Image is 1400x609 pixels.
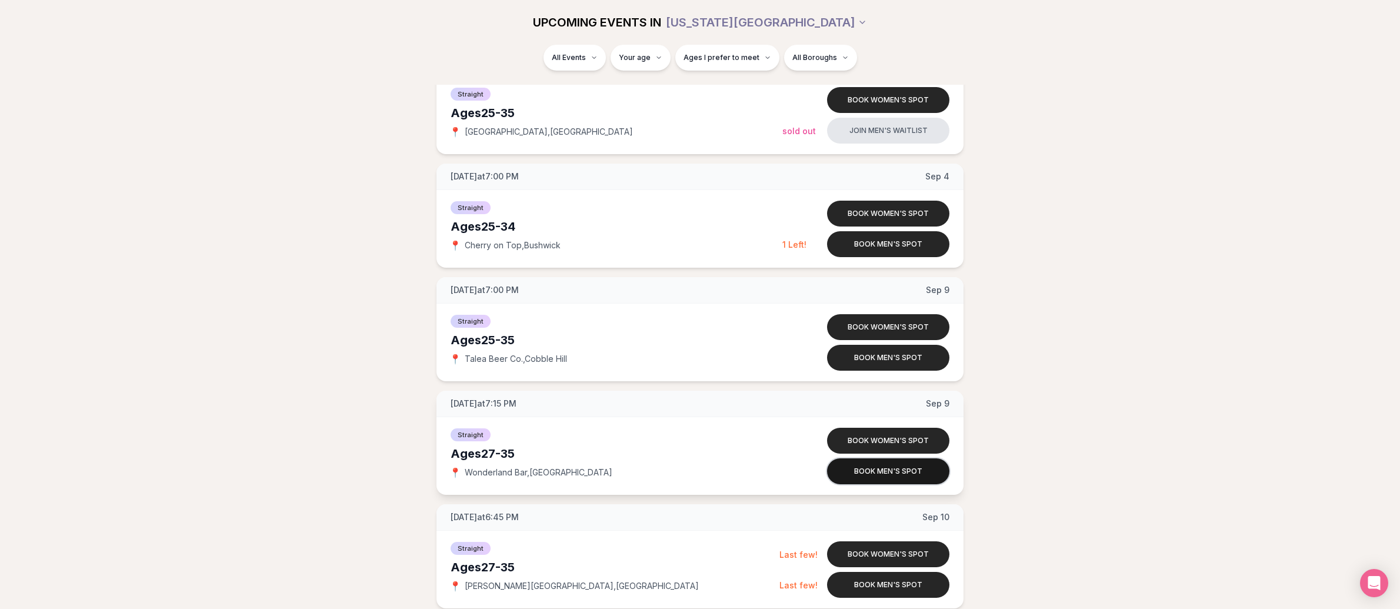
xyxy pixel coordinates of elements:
[451,332,782,348] div: Ages 25-35
[827,345,949,371] button: Book men's spot
[465,126,633,138] span: [GEOGRAPHIC_DATA] , [GEOGRAPHIC_DATA]
[922,511,949,523] span: Sep 10
[451,284,519,296] span: [DATE] at 7:00 PM
[451,542,491,555] span: Straight
[827,458,949,484] button: Book men's spot
[451,559,779,575] div: Ages 27-35
[451,127,460,137] span: 📍
[827,314,949,340] button: Book women's spot
[451,445,782,462] div: Ages 27-35
[827,541,949,567] button: Book women's spot
[552,53,586,62] span: All Events
[451,428,491,441] span: Straight
[533,14,661,31] span: UPCOMING EVENTS IN
[465,353,567,365] span: Talea Beer Co. , Cobble Hill
[782,239,806,249] span: 1 Left!
[451,315,491,328] span: Straight
[465,239,561,251] span: Cherry on Top , Bushwick
[666,9,867,35] button: [US_STATE][GEOGRAPHIC_DATA]
[827,118,949,144] button: Join men's waitlist
[925,171,949,182] span: Sep 4
[779,550,818,560] span: Last few!
[779,580,818,590] span: Last few!
[926,284,949,296] span: Sep 9
[451,88,491,101] span: Straight
[619,53,651,62] span: Your age
[827,428,949,454] button: Book women's spot
[792,53,837,62] span: All Boroughs
[451,354,460,364] span: 📍
[782,126,816,136] span: Sold Out
[1360,569,1388,597] div: Open Intercom Messenger
[451,581,460,591] span: 📍
[451,468,460,477] span: 📍
[451,218,782,235] div: Ages 25-34
[784,45,857,71] button: All Boroughs
[544,45,606,71] button: All Events
[827,87,949,113] button: Book women's spot
[451,105,782,121] div: Ages 25-35
[451,241,460,250] span: 📍
[451,171,519,182] span: [DATE] at 7:00 PM
[675,45,779,71] button: Ages I prefer to meet
[451,511,519,523] span: [DATE] at 6:45 PM
[465,467,612,478] span: Wonderland Bar , [GEOGRAPHIC_DATA]
[465,580,699,592] span: [PERSON_NAME][GEOGRAPHIC_DATA] , [GEOGRAPHIC_DATA]
[451,201,491,214] span: Straight
[611,45,671,71] button: Your age
[827,572,949,598] button: Book men's spot
[451,398,516,410] span: [DATE] at 7:15 PM
[684,53,759,62] span: Ages I prefer to meet
[827,201,949,227] button: Book women's spot
[926,398,949,410] span: Sep 9
[827,231,949,257] button: Book men's spot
